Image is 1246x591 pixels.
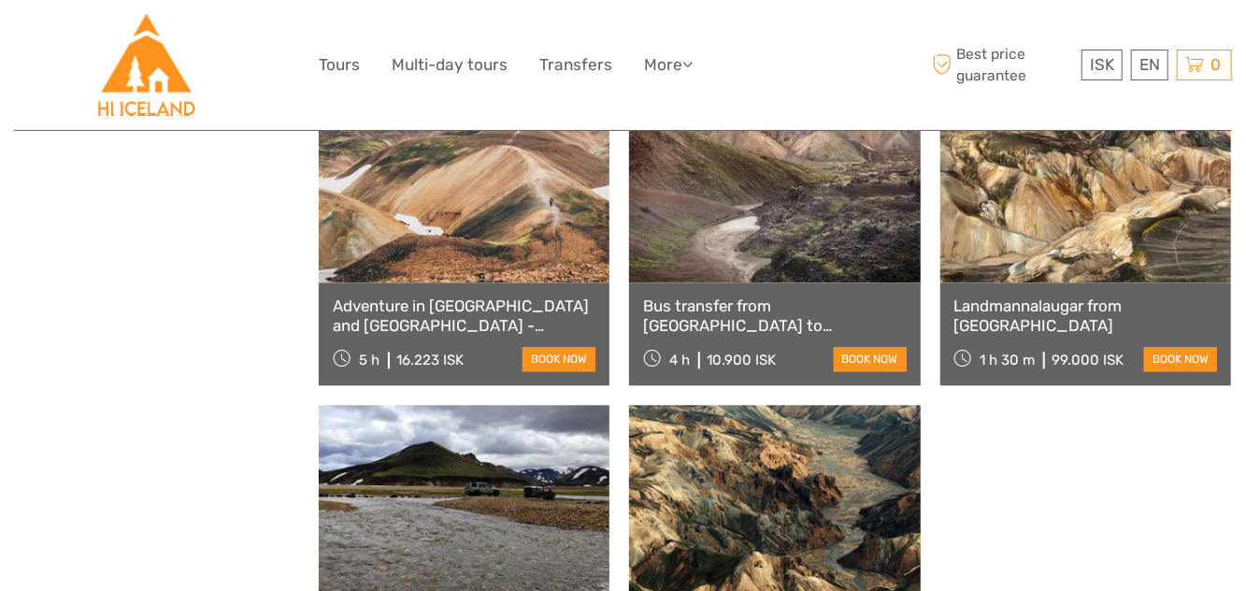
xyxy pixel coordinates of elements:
div: 99.000 ISK [1052,352,1124,368]
span: 0 [1208,55,1224,74]
a: Multi-day tours [392,51,508,79]
span: ISK [1090,55,1114,74]
a: book now [1144,347,1217,371]
a: Landmannalaugar from [GEOGRAPHIC_DATA] [954,296,1217,335]
a: Bus transfer from [GEOGRAPHIC_DATA] to [GEOGRAPHIC_DATA] / [GEOGRAPHIC_DATA] [643,296,906,335]
div: 10.900 ISK [707,352,776,368]
a: book now [523,347,595,371]
div: EN [1131,50,1168,80]
button: Open LiveChat chat widget [215,29,237,51]
p: We're away right now. Please check back later! [26,33,211,48]
a: More [644,51,693,79]
span: 4 h [669,352,690,368]
span: Best price guarantee [927,44,1077,85]
a: Transfers [539,51,612,79]
a: Adventure in [GEOGRAPHIC_DATA] and [GEOGRAPHIC_DATA] - Without transfer [333,296,595,335]
span: 5 h [359,352,380,368]
img: Hostelling International [95,14,197,116]
div: 16.223 ISK [396,352,464,368]
a: Tours [319,51,360,79]
span: 1 h 30 m [980,352,1035,368]
a: book now [834,347,907,371]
